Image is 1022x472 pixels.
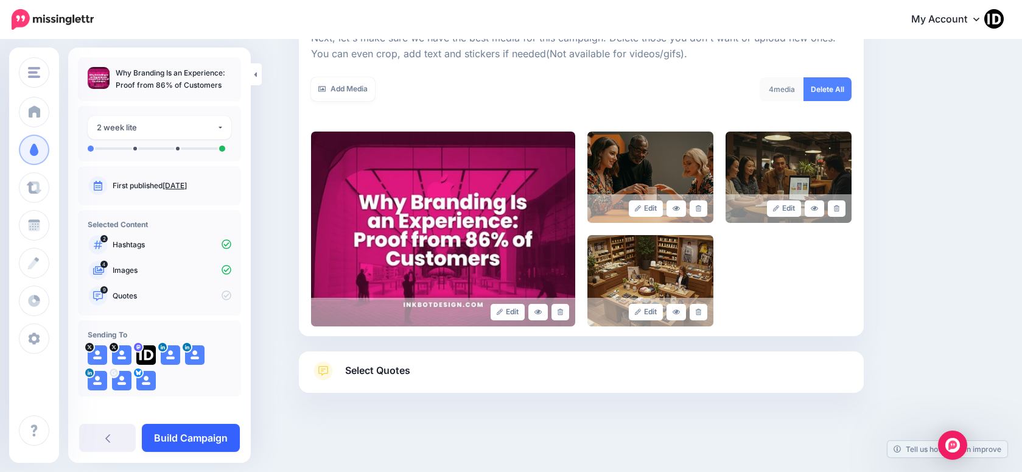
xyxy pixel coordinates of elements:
span: Select Quotes [345,362,410,379]
p: Quotes [113,291,231,301]
a: Edit [629,200,663,217]
h4: Sending To [88,330,231,339]
img: user_default_image.png [161,345,180,365]
a: Edit [767,200,802,217]
a: Delete All [803,77,852,101]
img: 6059761ede723e7738fd62795b17d8b8_large.jpg [311,132,575,326]
h4: Selected Content [88,220,231,229]
a: Add Media [311,77,375,101]
p: Why Branding Is an Experience: Proof from 86% of Customers [116,67,231,91]
a: Edit [629,304,663,320]
img: user_default_image.png [136,371,156,390]
div: Select Media [311,24,852,326]
img: 9VYBMCC1QQCCJC8DHPRGN6SACI4VWIJQ_large.jpg [587,132,713,223]
span: 4 [100,261,108,268]
img: user_default_image.png [185,345,205,365]
p: Next, let's make sure we have the best media for this campaign. Delete those you don't want or up... [311,30,852,62]
img: user_default_image.png [88,371,107,390]
p: Hashtags [113,239,231,250]
span: 9 [100,286,108,294]
img: user_default_image.png [88,345,107,365]
img: menu.png [28,67,40,78]
div: Open Intercom Messenger [938,431,967,460]
img: user_default_image.png [112,371,131,390]
a: Edit [491,304,525,320]
div: 2 week lite [97,121,217,135]
a: [DATE] [163,181,187,190]
a: Tell us how we can improve [887,441,1007,457]
a: Select Quotes [311,361,852,393]
img: 6059761ede723e7738fd62795b17d8b8_thumb.jpg [88,67,110,89]
img: user_default_image.png [112,345,131,365]
button: 2 week lite [88,116,231,139]
img: NZ65U7TV0KMACIR7GNXL0RMNZE617RE0_large.jpg [587,235,713,326]
span: 2 [100,235,108,242]
img: 1e48ff9f2243147a-86290.png [136,345,156,365]
a: My Account [899,5,1004,35]
img: Missinglettr [12,9,94,30]
span: 4 [769,85,774,94]
p: First published [113,180,231,191]
img: PL9RO7WBNRAVIFXJCRMO4JQ7G7JMNPWP_large.jpg [726,132,852,223]
div: media [760,77,804,101]
p: Images [113,265,231,276]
